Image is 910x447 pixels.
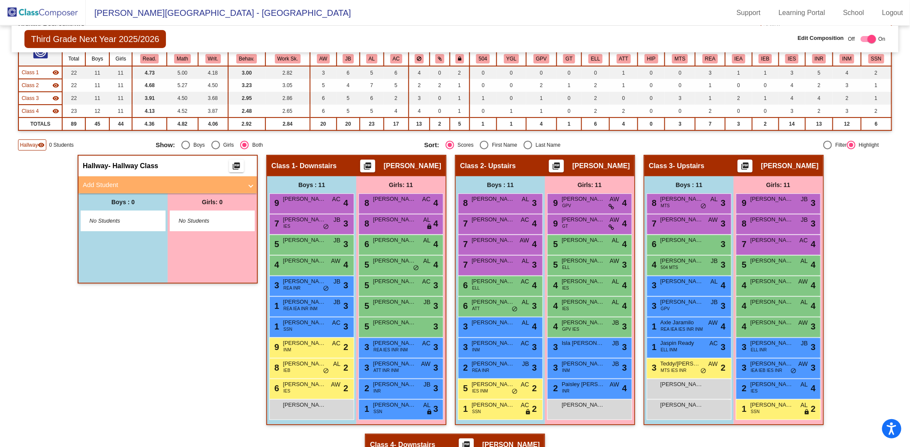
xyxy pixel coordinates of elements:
mat-icon: visibility [38,142,45,148]
td: 4.52 [167,105,198,118]
button: Print Students Details [360,160,375,172]
th: Jeff Brunner [337,51,360,66]
td: 0 [430,105,450,118]
td: 0 [557,105,582,118]
td: 0 [582,66,609,79]
td: Catherine Vialpando - Upstairs [18,79,62,92]
td: 1 [695,79,725,92]
span: On [879,35,886,43]
td: 4.68 [132,79,167,92]
th: Keep with teacher [450,51,470,66]
div: Boys : 0 [78,193,168,211]
td: 1 [861,92,891,105]
span: [PERSON_NAME] [761,162,819,170]
td: 2.48 [228,105,265,118]
td: 3.23 [228,79,265,92]
td: 3 [833,79,861,92]
td: 2 [833,92,861,105]
span: [PERSON_NAME] [660,195,703,203]
td: 5 [337,105,360,118]
mat-icon: picture_as_pdf [231,162,241,174]
td: 6 [582,118,609,130]
td: 3 [665,118,695,130]
td: 5 [384,79,409,92]
mat-icon: picture_as_pdf [740,162,750,174]
button: Writ. [205,54,221,63]
td: 1 [557,118,582,130]
th: Young for grade level [497,51,526,66]
td: 4 [384,105,409,118]
button: IEA [732,54,745,63]
td: 2 [526,79,557,92]
td: 3.87 [198,105,228,118]
button: Print Students Details [738,160,753,172]
span: [PERSON_NAME] [373,195,416,203]
td: 3 [310,66,337,79]
td: 2 [384,92,409,105]
td: 2.95 [228,92,265,105]
mat-radio-group: Select an option [424,141,686,149]
span: Off [848,35,855,43]
span: - Upstairs [673,162,705,170]
td: 3.91 [132,92,167,105]
td: 6 [360,92,383,105]
span: 8 [461,198,468,208]
span: JB [801,195,808,204]
td: 5 [360,105,383,118]
div: Girls: 0 [168,193,257,211]
button: Print Students Details [229,160,244,172]
td: 2 [695,105,725,118]
td: 1 [470,92,497,105]
th: April Carlson [384,51,409,66]
span: 0 Students [49,141,73,149]
button: Work Sk. [275,54,301,63]
td: 0 [470,105,497,118]
div: Boys [190,141,205,149]
a: Support [730,6,768,20]
button: YGL [504,54,519,63]
td: 11 [109,66,132,79]
span: AC [521,215,529,224]
div: Girls: 11 [356,176,446,193]
td: 0 [470,66,497,79]
span: Class 2 [460,162,484,170]
span: 3 [721,196,726,209]
span: AC [422,195,431,204]
td: 1 [752,66,779,79]
td: 23 [62,105,85,118]
span: [PERSON_NAME] [573,162,630,170]
button: IEB [759,54,772,63]
td: 1 [609,66,638,79]
td: 4 [526,118,557,130]
td: 2 [582,79,609,92]
td: 0 [430,66,450,79]
th: Keep with students [430,51,450,66]
td: 22 [62,79,85,92]
th: Keep away students [409,51,430,66]
th: Intervention-Currently In Reading Intervention [805,51,833,66]
td: 23 [360,118,383,130]
td: 6 [337,66,360,79]
th: Good Parent Volunteer [526,51,557,66]
td: 2 [805,79,833,92]
span: [PERSON_NAME] [283,215,326,224]
td: 89 [62,118,85,130]
td: 0 [557,92,582,105]
div: Girls [220,141,234,149]
td: 20 [310,118,337,130]
div: Filter [832,141,847,149]
td: 0 [557,66,582,79]
span: 8 [362,198,369,208]
a: School [836,6,871,20]
td: 4 [805,92,833,105]
th: IEP-Behavioral [752,51,779,66]
button: AL [366,54,377,63]
th: Student was brought to the MTSS process [665,51,695,66]
td: 3 [779,105,805,118]
mat-icon: visibility [52,82,59,89]
td: 4 [833,66,861,79]
mat-icon: visibility [52,69,59,76]
td: 1 [497,105,526,118]
span: AL [423,215,431,224]
td: 6 [384,66,409,79]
